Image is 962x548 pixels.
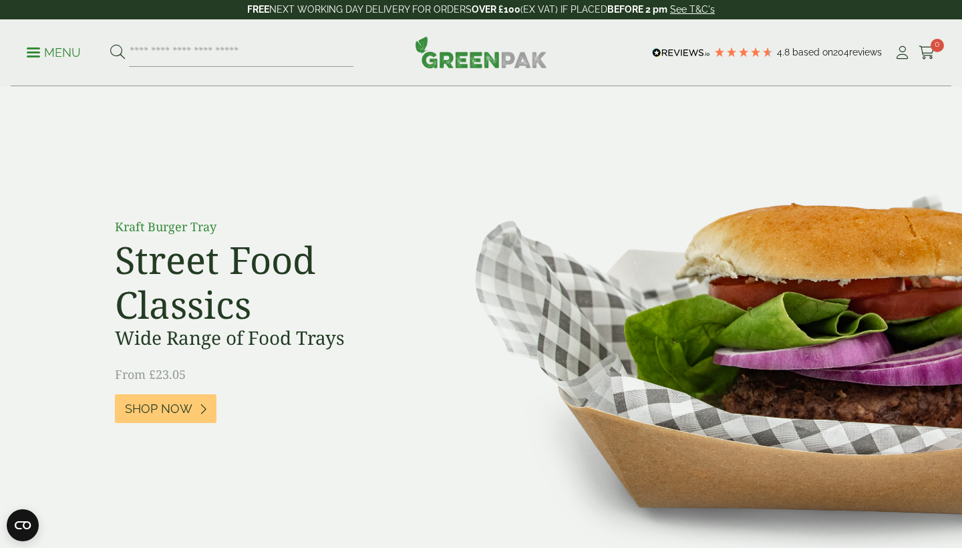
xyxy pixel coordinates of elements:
span: Based on [792,47,833,57]
strong: BEFORE 2 pm [607,4,667,15]
a: See T&C's [670,4,715,15]
button: Open CMP widget [7,509,39,541]
a: Menu [27,45,81,58]
span: Shop Now [125,402,192,416]
i: Cart [919,46,935,59]
h3: Wide Range of Food Trays [115,327,416,350]
div: 4.79 Stars [713,46,774,58]
span: From £23.05 [115,366,186,382]
strong: FREE [247,4,269,15]
p: Menu [27,45,81,61]
i: My Account [894,46,911,59]
span: 204 [833,47,849,57]
img: REVIEWS.io [652,48,710,57]
span: 0 [931,39,944,52]
a: Shop Now [115,394,216,423]
a: 0 [919,43,935,63]
span: 4.8 [777,47,792,57]
p: Kraft Burger Tray [115,218,416,236]
span: reviews [849,47,882,57]
h2: Street Food Classics [115,237,416,327]
strong: OVER £100 [472,4,520,15]
img: GreenPak Supplies [415,36,547,68]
